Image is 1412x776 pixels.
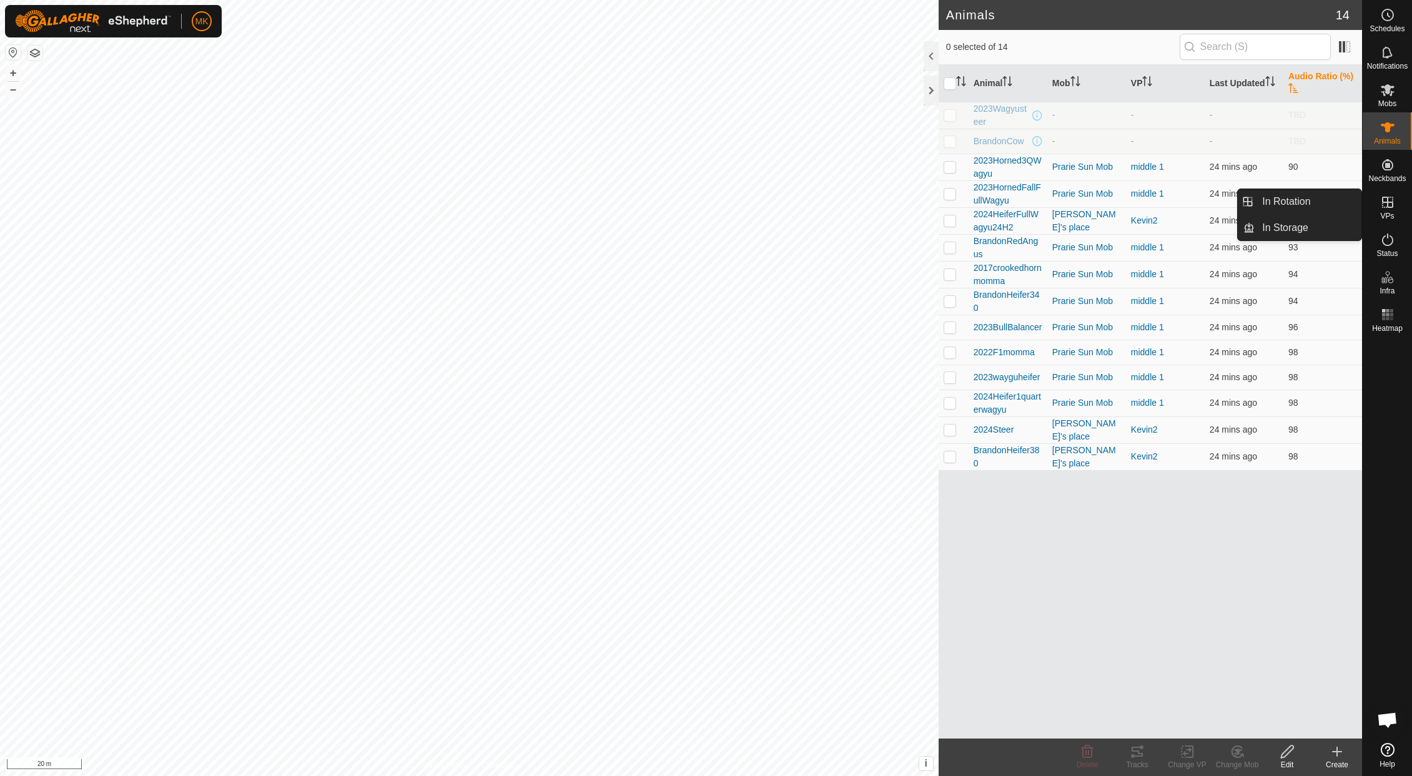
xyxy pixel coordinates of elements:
p-sorticon: Activate to sort [1142,78,1152,88]
p-sorticon: Activate to sort [1288,85,1298,95]
span: 2024Heifer1quarterwagyu [974,390,1042,416]
span: BrandonHeifer340 [974,288,1042,315]
app-display-virtual-paddock-transition: - [1131,136,1134,146]
div: Prarie Sun Mob [1052,396,1121,410]
p-sorticon: Activate to sort [1002,78,1012,88]
a: middle 1 [1131,347,1164,357]
span: BrandonCow [974,135,1024,148]
span: 2023Horned3QWagyu [974,154,1042,180]
span: Mobs [1378,100,1396,107]
th: Mob [1047,65,1126,102]
th: Animal [969,65,1047,102]
span: 3 Sep 2025 at 9:07 pm [1210,425,1257,435]
span: i [924,758,927,769]
div: Prarie Sun Mob [1052,268,1121,281]
div: Tracks [1112,759,1162,770]
span: Animals [1374,137,1401,145]
input: Search (S) [1180,34,1331,60]
span: 96 [1288,322,1298,332]
div: Change Mob [1212,759,1262,770]
a: Privacy Policy [420,760,467,771]
span: 98 [1288,425,1298,435]
div: Create [1312,759,1362,770]
a: middle 1 [1131,322,1164,332]
span: 2023BullBalancer [974,321,1042,334]
span: 2024Steer [974,423,1014,436]
div: [PERSON_NAME]'s place [1052,208,1121,234]
img: Gallagher Logo [15,10,171,32]
div: Edit [1262,759,1312,770]
span: - [1210,110,1213,120]
span: 2022F1momma [974,346,1035,359]
a: Help [1363,738,1412,773]
a: middle 1 [1131,398,1164,408]
span: Infra [1380,287,1395,295]
span: 3 Sep 2025 at 9:07 pm [1210,372,1257,382]
th: Last Updated [1205,65,1283,102]
div: Prarie Sun Mob [1052,187,1121,200]
button: Reset Map [6,45,21,60]
span: 94 [1288,296,1298,306]
span: 3 Sep 2025 at 9:07 pm [1210,215,1257,225]
app-display-virtual-paddock-transition: - [1131,110,1134,120]
span: 2023wayguheifer [974,371,1040,384]
span: 98 [1288,372,1298,382]
span: 90 [1288,162,1298,172]
span: 93 [1288,242,1298,252]
span: MK [195,15,209,28]
a: In Rotation [1255,189,1361,214]
span: BrandonRedAngus [974,235,1042,261]
span: VPs [1380,212,1394,220]
span: TBD [1288,136,1306,146]
th: Audio Ratio (%) [1283,65,1362,102]
a: Contact Us [481,760,518,771]
h2: Animals [946,7,1336,22]
span: 3 Sep 2025 at 9:07 pm [1210,398,1257,408]
button: Map Layers [27,46,42,61]
div: Prarie Sun Mob [1052,241,1121,254]
li: In Storage [1238,215,1361,240]
span: In Rotation [1262,194,1310,209]
span: Heatmap [1372,325,1403,332]
div: Prarie Sun Mob [1052,160,1121,174]
span: 3 Sep 2025 at 9:07 pm [1210,242,1257,252]
span: - [1210,136,1213,146]
a: middle 1 [1131,242,1164,252]
div: Change VP [1162,759,1212,770]
span: 98 [1288,398,1298,408]
button: – [6,82,21,97]
span: 2017crookedhornmomma [974,262,1042,288]
span: Help [1380,760,1395,768]
div: Prarie Sun Mob [1052,371,1121,384]
a: Kevin2 [1131,451,1158,461]
span: 3 Sep 2025 at 9:07 pm [1210,296,1257,306]
span: 0 selected of 14 [946,41,1180,54]
li: In Rotation [1238,189,1361,214]
span: Notifications [1367,62,1408,70]
div: [PERSON_NAME]'s place [1052,417,1121,443]
span: 94 [1288,269,1298,279]
span: 3 Sep 2025 at 9:07 pm [1210,269,1257,279]
span: 3 Sep 2025 at 9:07 pm [1210,451,1257,461]
span: 3 Sep 2025 at 9:07 pm [1210,347,1257,357]
a: middle 1 [1131,372,1164,382]
span: 3 Sep 2025 at 9:07 pm [1210,189,1257,199]
span: 2023Wagyusteer [974,102,1030,129]
p-sorticon: Activate to sort [1265,78,1275,88]
p-sorticon: Activate to sort [956,78,966,88]
span: Neckbands [1368,175,1406,182]
div: - [1052,109,1121,122]
a: middle 1 [1131,296,1164,306]
div: Prarie Sun Mob [1052,295,1121,308]
span: TBD [1288,110,1306,120]
span: 98 [1288,347,1298,357]
div: Prarie Sun Mob [1052,346,1121,359]
a: Kevin2 [1131,425,1158,435]
span: Delete [1077,760,1098,769]
span: BrandonHeifer380 [974,444,1042,470]
span: 98 [1288,451,1298,461]
div: Prarie Sun Mob [1052,321,1121,334]
a: Kevin2 [1131,215,1158,225]
a: In Storage [1255,215,1361,240]
span: Schedules [1370,25,1405,32]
